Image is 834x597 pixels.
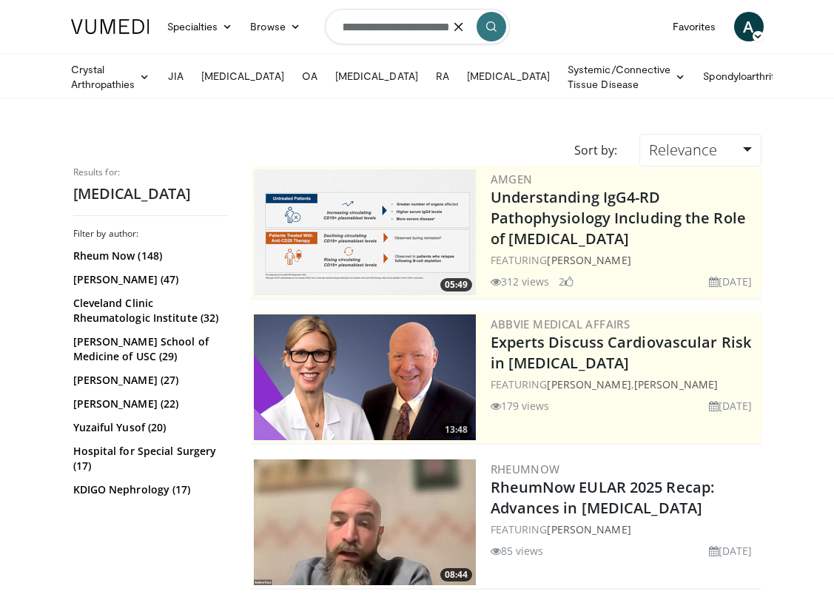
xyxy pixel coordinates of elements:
[73,249,225,263] a: Rheum Now (148)
[254,459,476,585] img: 46d6c621-ed6b-48db-ae85-670b07496339.300x170_q85_crop-smart_upscale.jpg
[694,61,806,91] a: Spondyloarthritis
[559,274,574,289] li: 2
[709,274,753,289] li: [DATE]
[491,377,759,392] div: FEATURING ,
[293,61,326,91] a: OA
[491,274,550,289] li: 312 views
[73,482,225,497] a: KDIGO Nephrology (17)
[491,398,550,414] li: 179 views
[254,459,476,585] a: 08:44
[440,423,472,436] span: 13:48
[71,19,149,34] img: VuMedi Logo
[73,272,225,287] a: [PERSON_NAME] (47)
[73,184,229,203] h2: [MEDICAL_DATA]
[192,61,293,91] a: [MEDICAL_DATA]
[664,12,725,41] a: Favorites
[73,397,225,411] a: [PERSON_NAME] (22)
[491,252,759,268] div: FEATURING
[563,134,628,166] div: Sort by:
[491,187,746,249] a: Understanding IgG4-RD Pathophysiology Including the Role of [MEDICAL_DATA]
[326,61,427,91] a: [MEDICAL_DATA]
[734,12,764,41] a: A
[158,12,242,41] a: Specialties
[491,543,544,559] li: 85 views
[73,444,225,473] a: Hospital for Special Surgery (17)
[559,62,694,92] a: Systemic/Connective Tissue Disease
[241,12,309,41] a: Browse
[649,140,717,160] span: Relevance
[62,62,159,92] a: Crystal Arthropathies
[254,314,476,440] a: 13:48
[440,568,472,581] span: 08:44
[254,169,476,295] a: 05:49
[491,462,560,476] a: RheumNow
[73,228,229,240] h3: Filter by author:
[254,314,476,440] img: bac68d7e-7eb1-429f-a5de-1d3cdceb804d.png.300x170_q85_crop-smart_upscale.png
[427,61,458,91] a: RA
[547,522,630,536] a: [PERSON_NAME]
[73,334,225,364] a: [PERSON_NAME] School of Medicine of USC (29)
[634,377,718,391] a: [PERSON_NAME]
[73,420,225,435] a: Yuzaiful Yusof (20)
[709,543,753,559] li: [DATE]
[458,61,559,91] a: [MEDICAL_DATA]
[639,134,761,166] a: Relevance
[159,61,192,91] a: JIA
[73,373,225,388] a: [PERSON_NAME] (27)
[325,9,510,44] input: Search topics, interventions
[547,253,630,267] a: [PERSON_NAME]
[73,166,229,178] p: Results for:
[491,317,630,331] a: AbbVie Medical Affairs
[491,522,759,537] div: FEATURING
[440,278,472,291] span: 05:49
[491,477,715,518] a: RheumNow EULAR 2025 Recap: Advances in [MEDICAL_DATA]
[547,377,630,391] a: [PERSON_NAME]
[491,172,533,186] a: Amgen
[491,332,752,373] a: Experts Discuss Cardiovascular Risk in [MEDICAL_DATA]
[73,296,225,326] a: Cleveland Clinic Rheumatologic Institute (32)
[709,398,753,414] li: [DATE]
[254,169,476,295] img: 3e5b4ad1-6d9b-4d8f-ba8e-7f7d389ba880.png.300x170_q85_crop-smart_upscale.png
